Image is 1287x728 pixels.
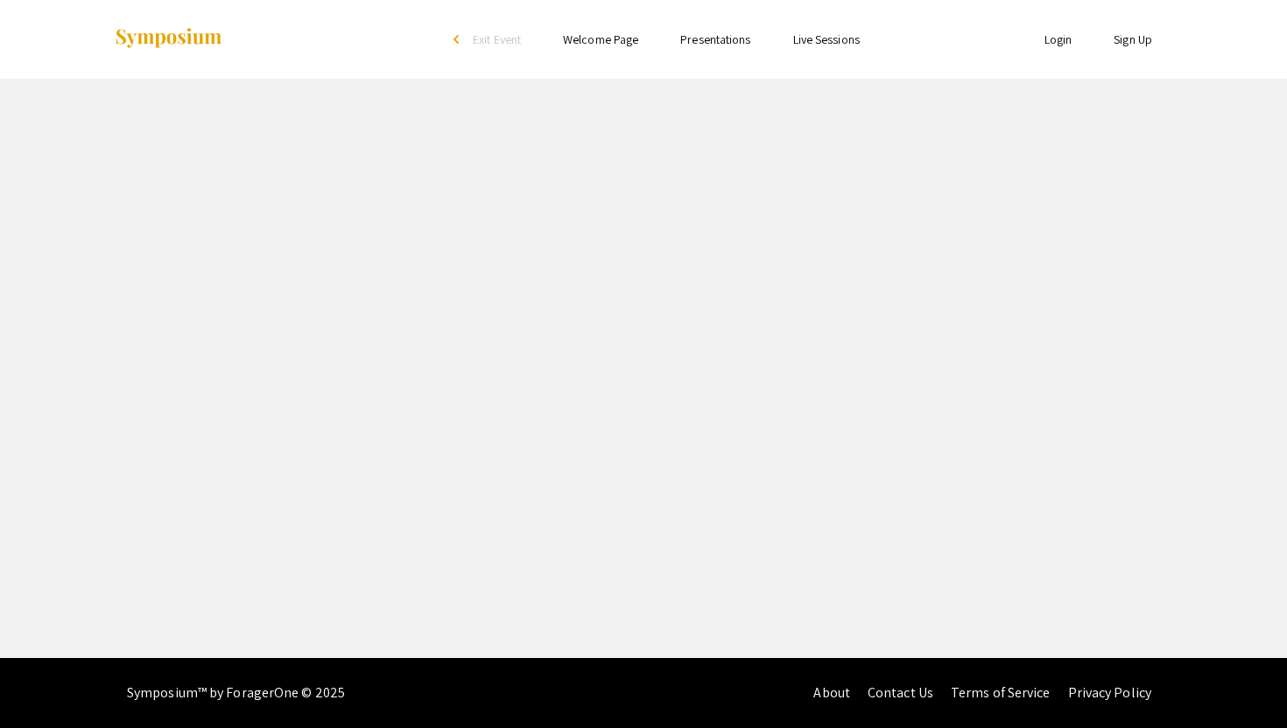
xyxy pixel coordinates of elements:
div: arrow_back_ios [454,34,464,45]
a: Contact Us [868,683,933,702]
span: Exit Event [473,31,521,47]
a: Login [1044,31,1072,47]
a: Sign Up [1114,31,1152,47]
img: Symposium by ForagerOne [114,27,223,51]
a: About [813,683,850,702]
a: Presentations [680,31,750,47]
div: Symposium™ by ForagerOne © 2025 [127,658,345,728]
a: Terms of Service [951,683,1051,702]
a: Live Sessions [793,31,860,47]
a: Welcome Page [563,31,638,47]
a: Privacy Policy [1068,683,1151,702]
